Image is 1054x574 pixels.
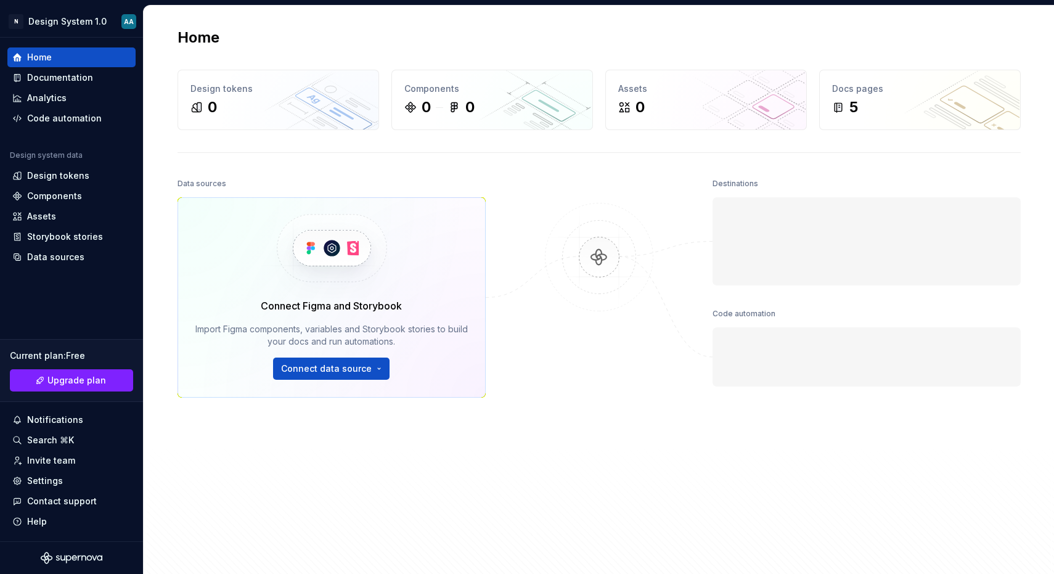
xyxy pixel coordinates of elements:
[178,70,379,130] a: Design tokens0
[7,207,136,226] a: Assets
[27,434,74,446] div: Search ⌘K
[28,15,107,28] div: Design System 1.0
[7,166,136,186] a: Design tokens
[27,495,97,507] div: Contact support
[27,515,47,528] div: Help
[178,28,219,47] h2: Home
[10,350,133,362] div: Current plan : Free
[27,210,56,223] div: Assets
[7,68,136,88] a: Documentation
[391,70,593,130] a: Components00
[2,8,141,35] button: NDesign System 1.0AA
[178,175,226,192] div: Data sources
[190,83,366,95] div: Design tokens
[10,369,133,392] button: Upgrade plan
[273,358,390,380] button: Connect data source
[7,227,136,247] a: Storybook stories
[208,97,217,117] div: 0
[849,97,858,117] div: 5
[41,552,102,564] svg: Supernova Logo
[7,430,136,450] button: Search ⌘K
[819,70,1021,130] a: Docs pages5
[7,451,136,470] a: Invite team
[832,83,1008,95] div: Docs pages
[7,512,136,531] button: Help
[7,47,136,67] a: Home
[10,150,83,160] div: Design system data
[7,186,136,206] a: Components
[7,491,136,511] button: Contact support
[27,190,82,202] div: Components
[281,363,372,375] span: Connect data source
[27,92,67,104] div: Analytics
[9,14,23,29] div: N
[47,374,106,387] span: Upgrade plan
[713,175,758,192] div: Destinations
[635,97,645,117] div: 0
[713,305,775,322] div: Code automation
[7,247,136,267] a: Data sources
[261,298,402,313] div: Connect Figma and Storybook
[27,51,52,64] div: Home
[605,70,807,130] a: Assets0
[124,17,134,27] div: AA
[27,251,84,263] div: Data sources
[422,97,431,117] div: 0
[27,414,83,426] div: Notifications
[7,410,136,430] button: Notifications
[7,88,136,108] a: Analytics
[404,83,580,95] div: Components
[27,454,75,467] div: Invite team
[7,109,136,128] a: Code automation
[27,112,102,125] div: Code automation
[27,170,89,182] div: Design tokens
[195,323,468,348] div: Import Figma components, variables and Storybook stories to build your docs and run automations.
[27,231,103,243] div: Storybook stories
[27,72,93,84] div: Documentation
[27,475,63,487] div: Settings
[7,471,136,491] a: Settings
[465,97,475,117] div: 0
[618,83,794,95] div: Assets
